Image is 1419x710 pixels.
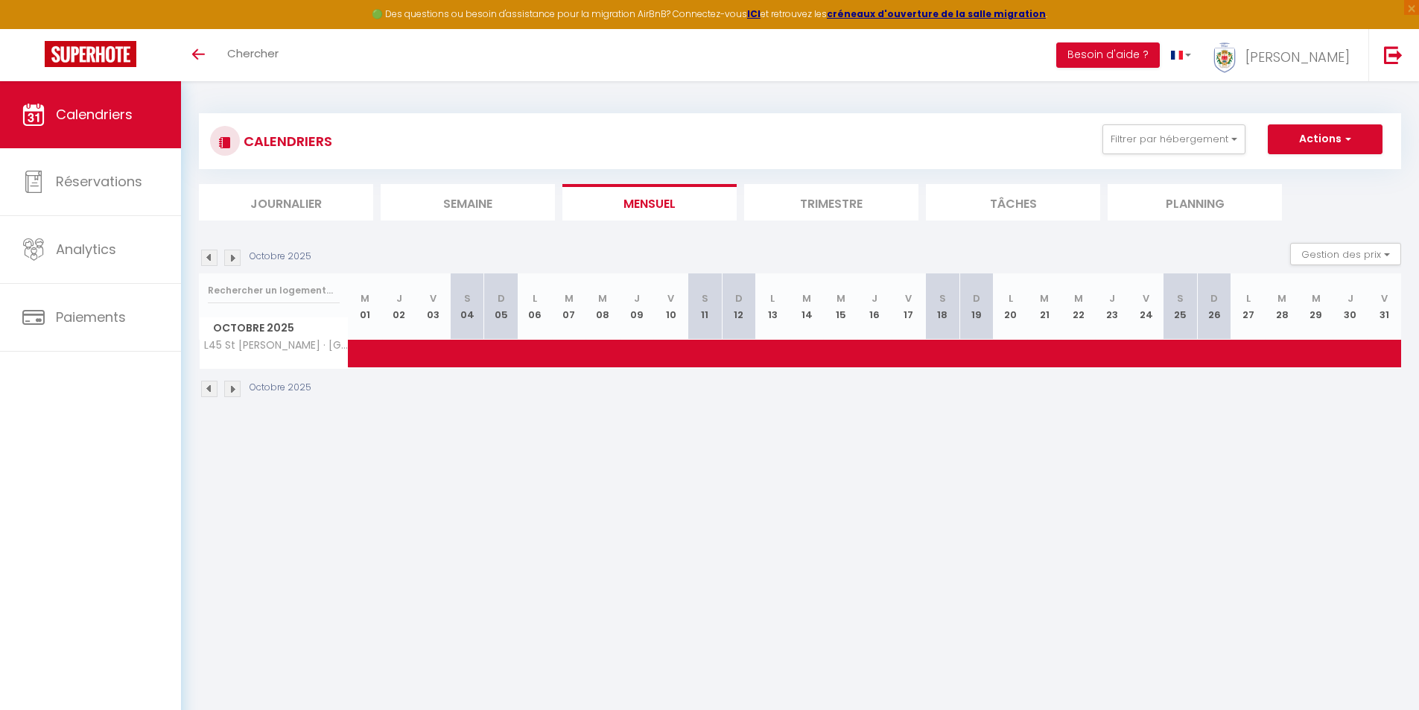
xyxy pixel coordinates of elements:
img: logout [1384,45,1403,64]
a: ICI [747,7,761,20]
abbr: M [598,291,607,305]
th: 24 [1129,273,1164,340]
th: 22 [1061,273,1096,340]
span: [PERSON_NAME] [1245,48,1350,66]
li: Journalier [199,184,373,221]
abbr: D [498,291,505,305]
span: Paiements [56,308,126,326]
p: Octobre 2025 [250,250,311,264]
th: 17 [892,273,926,340]
th: 27 [1231,273,1266,340]
img: ... [1213,42,1236,73]
th: 30 [1333,273,1368,340]
abbr: V [905,291,912,305]
th: 21 [1027,273,1061,340]
abbr: V [667,291,674,305]
th: 03 [416,273,451,340]
th: 01 [349,273,383,340]
abbr: M [565,291,574,305]
abbr: M [361,291,369,305]
abbr: M [1312,291,1321,305]
th: 02 [382,273,416,340]
button: Filtrer par hébergement [1102,124,1245,154]
button: Gestion des prix [1290,243,1401,265]
input: Rechercher un logement... [208,277,340,304]
a: créneaux d'ouverture de la salle migration [827,7,1046,20]
abbr: J [634,291,640,305]
a: Chercher [216,29,290,81]
li: Tâches [926,184,1100,221]
abbr: J [872,291,877,305]
abbr: D [973,291,980,305]
th: 11 [688,273,722,340]
th: 23 [1096,273,1130,340]
abbr: D [735,291,743,305]
button: Actions [1268,124,1383,154]
abbr: V [430,291,437,305]
abbr: L [1009,291,1013,305]
abbr: M [1277,291,1286,305]
th: 15 [824,273,858,340]
li: Mensuel [562,184,737,221]
li: Trimestre [744,184,918,221]
th: 28 [1266,273,1300,340]
a: ... [PERSON_NAME] [1202,29,1368,81]
abbr: J [1109,291,1115,305]
th: 08 [586,273,620,340]
th: 10 [654,273,688,340]
span: L45 St [PERSON_NAME] · [GEOGRAPHIC_DATA][PERSON_NAME]/ Balcon, Parking WIFI [202,340,351,351]
th: 19 [959,273,994,340]
h3: CALENDRIERS [240,124,332,158]
img: Super Booking [45,41,136,67]
abbr: S [702,291,708,305]
th: 06 [518,273,552,340]
th: 20 [994,273,1028,340]
li: Semaine [381,184,555,221]
th: 25 [1164,273,1198,340]
abbr: L [533,291,537,305]
abbr: V [1143,291,1149,305]
abbr: D [1210,291,1218,305]
span: Octobre 2025 [200,317,348,339]
th: 16 [857,273,892,340]
abbr: S [464,291,471,305]
abbr: J [1347,291,1353,305]
th: 18 [926,273,960,340]
abbr: M [1074,291,1083,305]
th: 09 [620,273,654,340]
span: Réservations [56,172,142,191]
abbr: V [1381,291,1388,305]
span: Analytics [56,240,116,259]
th: 07 [552,273,586,340]
li: Planning [1108,184,1282,221]
th: 05 [484,273,518,340]
th: 12 [722,273,756,340]
abbr: M [837,291,845,305]
th: 14 [790,273,824,340]
th: 29 [1299,273,1333,340]
abbr: S [939,291,946,305]
th: 04 [450,273,484,340]
span: Calendriers [56,105,133,124]
abbr: M [802,291,811,305]
p: Octobre 2025 [250,381,311,395]
abbr: S [1177,291,1184,305]
button: Besoin d'aide ? [1056,42,1160,68]
th: 26 [1197,273,1231,340]
abbr: L [1246,291,1251,305]
button: Ouvrir le widget de chat LiveChat [12,6,57,51]
abbr: M [1040,291,1049,305]
span: Chercher [227,45,279,61]
abbr: J [396,291,402,305]
th: 13 [756,273,790,340]
th: 31 [1367,273,1401,340]
abbr: L [770,291,775,305]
